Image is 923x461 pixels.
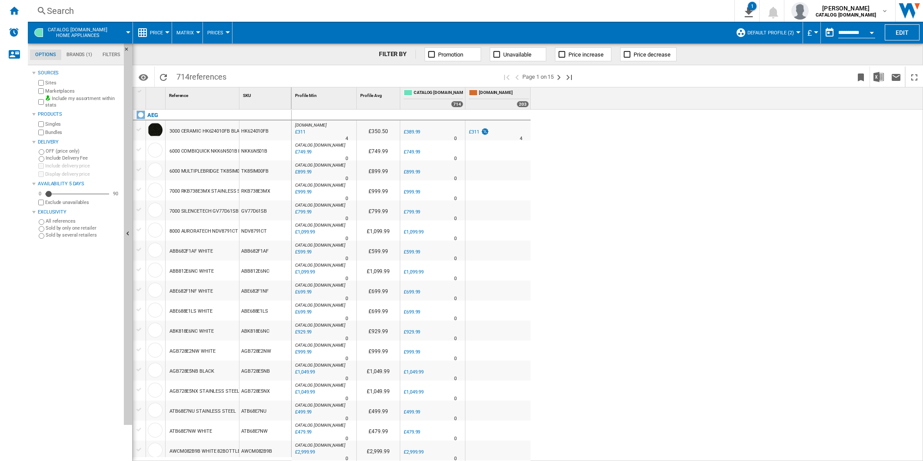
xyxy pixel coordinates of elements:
div: £2,999.99 [357,441,400,461]
button: Hide [124,43,134,59]
div: £479.99 [402,428,420,437]
button: Unavailable [490,47,546,61]
div: £749.99 [402,148,420,157]
div: £799.99 [357,200,400,220]
div: £999.99 [357,180,400,200]
span: Price [150,30,163,36]
div: £1,099.99 [402,228,424,237]
label: Sold by several retailers [46,232,120,238]
span: CATALOG [DOMAIN_NAME] [295,203,345,207]
div: £599.99 [404,249,420,255]
div: Delivery Time : 4 days [520,134,522,143]
md-menu: Currency [803,22,821,43]
div: 714 offers sold by CATALOG ELECTROLUX.UK [451,101,463,107]
div: £749.99 [404,149,420,155]
div: ATB68E7NU [239,401,291,421]
label: Include delivery price [45,163,120,169]
input: Display delivery price [38,200,44,205]
span: CATALOG [DOMAIN_NAME] [414,90,463,97]
div: AGB728E5NB [239,361,291,381]
div: ABB812E6NC WHITE [169,261,213,281]
div: Last updated : Thursday, 20 March 2025 12:24 [294,168,312,177]
div: ABE682F1NF [239,281,291,301]
div: Delivery Time : 0 day [345,434,348,443]
div: Sort None [167,87,239,101]
div: £311 [469,129,479,135]
div: FILTER BY [379,50,416,59]
div: £1,049.99 [357,381,400,401]
span: CATALOG [DOMAIN_NAME] [295,263,345,267]
span: CATALOG [DOMAIN_NAME] [295,243,345,247]
div: Delivery Time : 0 day [454,214,457,223]
div: 8000 AURORATECH NDV8791CT BLACK [169,221,254,241]
img: promotionV3.png [481,128,489,135]
span: [PERSON_NAME] [816,4,876,13]
div: ATB68E7NW [239,421,291,441]
div: £899.99 [402,168,420,177]
label: Sold by only one retailer [46,225,120,231]
img: profile.jpg [791,2,809,20]
div: Delivery Time : 0 day [345,234,348,243]
div: Delivery Time : 0 day [454,134,457,143]
span: [DOMAIN_NAME] [479,90,529,97]
label: Sites [45,80,120,86]
span: Profile Avg [360,93,382,98]
div: £899.99 [357,160,400,180]
div: Price [137,22,167,43]
div: Last updated : Thursday, 20 March 2025 11:40 [294,188,312,197]
div: £1,099.99 [357,261,400,281]
div: £699.99 [402,308,420,317]
div: Last updated : Thursday, 20 March 2025 11:40 [294,348,312,357]
div: £599.99 [402,248,420,257]
div: AGB728E5NX STAINLESS STEEL [169,381,239,401]
div: 1 [748,2,757,10]
div: Sort None [241,87,291,101]
div: Delivery Time : 0 day [454,394,457,403]
span: references [189,72,226,81]
button: First page [501,67,512,87]
span: Price increase [568,51,604,58]
div: AGB728E5NB BLACK [169,361,214,381]
div: SKU Sort None [241,87,291,101]
div: Last updated : Thursday, 4 September 2025 02:33 [294,128,305,137]
button: Prices [207,22,228,43]
div: TK85IM00FB [239,160,291,180]
button: md-calendar [821,24,838,41]
div: £311 [468,128,489,137]
div: Profile Avg Sort None [359,87,400,101]
label: Include my assortment within stats [45,95,120,109]
div: £999.99 [404,189,420,195]
input: Sold by several retailers [39,233,44,239]
span: CATALOG [DOMAIN_NAME] [295,423,345,428]
div: ABB682F1AF [239,241,291,261]
div: Availability 5 Days [38,180,120,187]
div: £899.99 [404,169,420,175]
button: Last page [564,67,574,87]
span: Profile Min [295,93,317,98]
div: Last updated : Thursday, 20 March 2025 11:40 [294,408,312,417]
span: CATALOG [DOMAIN_NAME] [295,403,345,408]
div: HK624010FB [239,120,291,140]
div: Sort None [359,87,400,101]
div: Delivery Time : 0 day [345,374,348,383]
div: Delivery Time : 0 day [454,414,457,423]
div: Delivery Time : 4 days [345,134,348,143]
button: Price decrease [620,47,677,61]
span: 714 [172,67,231,85]
div: 6000 COMBIQUICK NKK6N501B BLACK [169,141,253,161]
md-tab-item: Brands (1) [61,50,97,60]
div: ABE682F1NF WHITE [169,281,212,301]
label: Bundles [45,129,120,136]
div: 203 offers sold by AMAZON.CO.UK [517,101,529,107]
div: Delivery Time : 0 day [345,174,348,183]
div: £1,049.99 [402,368,424,377]
input: Include my assortment within stats [38,97,44,107]
button: £ [807,22,816,43]
div: Sort None [148,87,165,101]
div: £1,099.99 [402,268,424,277]
div: £1,049.99 [404,369,424,375]
div: AGB728E5NX [239,381,291,401]
button: Options [135,69,152,85]
span: Prices [207,30,223,36]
